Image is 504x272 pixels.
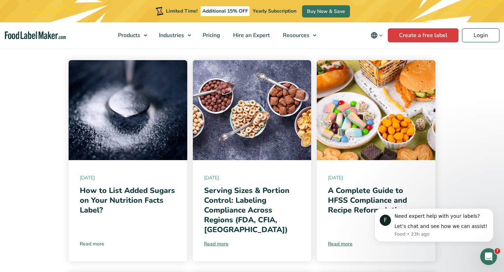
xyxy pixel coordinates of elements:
[480,248,497,265] iframe: Intercom live chat
[302,5,350,17] a: Buy Now & Save
[80,185,175,215] a: How to List Added Sugars on Your Nutrition Facts Label?
[495,248,500,254] span: 7
[366,28,388,42] button: Change language
[116,31,141,39] span: Products
[157,31,185,39] span: Industries
[69,60,187,160] img: A spoon full of sugar sitting on a black table top with some sugar sprinkled around it
[201,31,221,39] span: Pricing
[196,22,225,48] a: Pricing
[201,6,250,16] span: Additional 15% OFF
[80,240,176,248] a: Read more
[462,28,499,42] a: Login
[253,8,296,14] span: Yearly Subscription
[166,8,197,14] span: Limited Time!
[227,22,275,48] a: Hire an Expert
[204,240,300,248] a: Read more
[112,22,151,48] a: Products
[328,240,424,248] a: Read more
[80,174,176,181] span: [DATE]
[388,28,458,42] a: Create a free label
[204,174,300,181] span: [DATE]
[204,185,289,235] a: Serving Sizes & Portion Control: Labeling Compliance Across Regions (FDA, CFIA, [GEOGRAPHIC_DATA])
[364,202,504,246] iframe: Intercom notifications message
[5,31,66,40] a: Food Label Maker homepage
[281,31,310,39] span: Resources
[328,185,407,215] a: A Complete Guide to HFSS Compliance and Recipe Reformulation
[328,174,424,181] span: [DATE]
[231,31,271,39] span: Hire an Expert
[276,22,320,48] a: Resources
[153,22,195,48] a: Industries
